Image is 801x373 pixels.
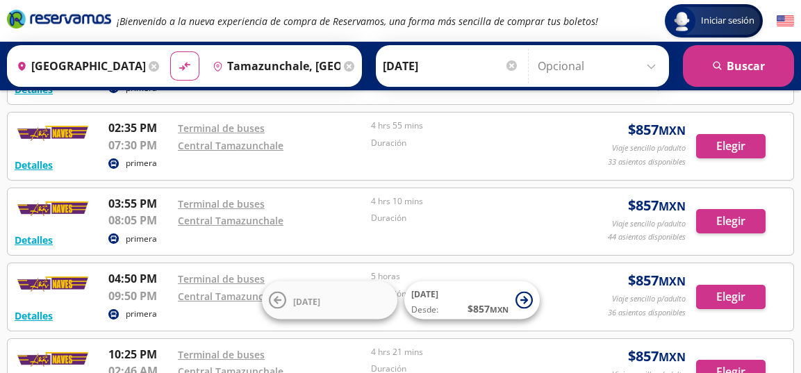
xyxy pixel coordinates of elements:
[608,231,686,243] p: 44 asientos disponibles
[683,45,794,87] button: Buscar
[371,137,557,149] p: Duración
[371,212,557,224] p: Duración
[411,288,438,300] span: [DATE]
[7,8,111,33] a: Brand Logo
[659,274,686,289] small: MXN
[108,137,171,154] p: 07:30 PM
[371,270,557,283] p: 5 horas
[659,199,686,214] small: MXN
[108,288,171,304] p: 09:50 PM
[108,195,171,212] p: 03:55 PM
[207,49,341,83] input: Buscar Destino
[15,308,53,323] button: Detalles
[696,134,766,158] button: Elegir
[126,233,157,245] p: primera
[659,123,686,138] small: MXN
[7,8,111,29] i: Brand Logo
[178,122,265,135] a: Terminal de buses
[777,13,794,30] button: English
[695,14,760,28] span: Iniciar sesión
[404,281,540,320] button: [DATE]Desde:$857MXN
[108,119,171,136] p: 02:35 PM
[293,295,320,307] span: [DATE]
[178,197,265,210] a: Terminal de buses
[178,272,265,285] a: Terminal de buses
[612,142,686,154] p: Viaje sencillo p/adulto
[538,49,662,83] input: Opcional
[262,281,397,320] button: [DATE]
[15,233,53,247] button: Detalles
[15,270,91,298] img: RESERVAMOS
[126,308,157,320] p: primera
[696,209,766,233] button: Elegir
[628,119,686,140] span: $ 857
[108,212,171,229] p: 08:05 PM
[468,301,509,316] span: $ 857
[628,195,686,216] span: $ 857
[15,158,53,172] button: Detalles
[383,49,519,83] input: Elegir Fecha
[178,139,283,152] a: Central Tamazunchale
[411,304,438,316] span: Desde:
[117,15,598,28] em: ¡Bienvenido a la nueva experiencia de compra de Reservamos, una forma más sencilla de comprar tus...
[659,349,686,365] small: MXN
[608,307,686,319] p: 36 asientos disponibles
[15,195,91,223] img: RESERVAMOS
[108,346,171,363] p: 10:25 PM
[15,119,91,147] img: RESERVAMOS
[612,218,686,230] p: Viaje sencillo p/adulto
[178,214,283,227] a: Central Tamazunchale
[126,157,157,169] p: primera
[628,346,686,367] span: $ 857
[612,293,686,305] p: Viaje sencillo p/adulto
[696,285,766,309] button: Elegir
[371,346,557,358] p: 4 hrs 21 mins
[178,290,283,303] a: Central Tamazunchale
[608,156,686,168] p: 33 asientos disponibles
[108,270,171,287] p: 04:50 PM
[178,348,265,361] a: Terminal de buses
[628,270,686,291] span: $ 857
[11,49,145,83] input: Buscar Origen
[371,195,557,208] p: 4 hrs 10 mins
[371,119,557,132] p: 4 hrs 55 mins
[490,304,509,315] small: MXN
